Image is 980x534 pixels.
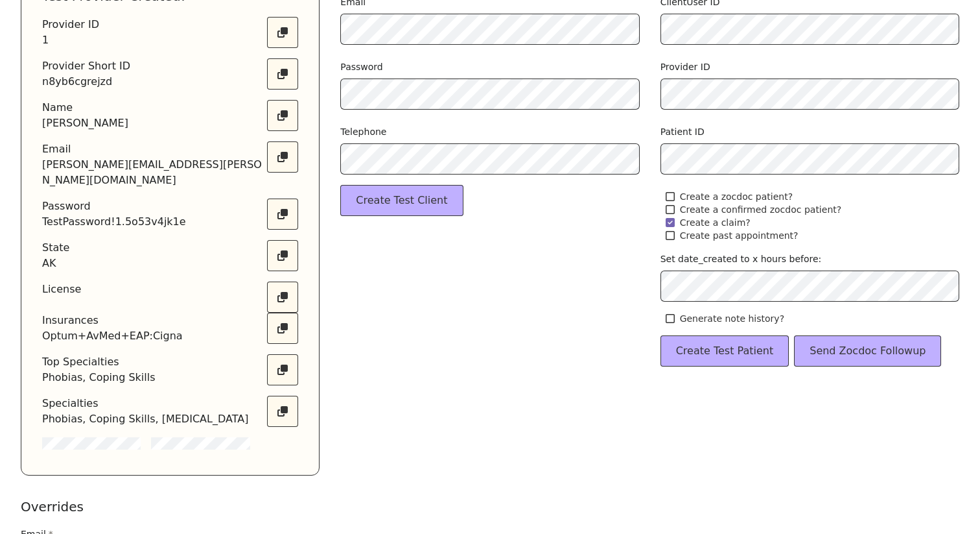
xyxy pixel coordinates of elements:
[42,32,99,48] div: 1
[267,282,298,313] button: Copy text
[42,74,130,90] div: n8yb6cgrejzd
[42,411,248,427] div: Phobias, Coping Skills, [MEDICAL_DATA]
[680,190,793,203] span: Create a zocdoc patient?
[267,240,298,271] button: Copy text
[42,370,156,385] div: Phobias, Coping Skills
[680,216,751,229] span: Create a claim?
[267,396,298,427] button: Copy text
[42,240,69,256] div: State
[680,229,799,242] span: Create past appointment?
[42,214,186,230] div: TestPassword!1.5o53v4jk1e
[267,354,298,385] button: Copy text
[42,115,128,131] div: [PERSON_NAME]
[42,58,130,74] div: Provider Short ID
[340,185,463,216] button: Create Test Client
[42,354,156,370] div: Top Specialties
[340,125,386,138] label: Telephone
[794,335,941,367] button: Send Zocdoc Followup
[42,313,183,328] div: Insurances
[660,252,822,265] label: Set date_created to x hours before:
[660,60,710,73] label: Provider ID
[267,17,298,48] button: Copy text
[42,141,267,157] div: Email
[267,58,298,90] button: Copy text
[340,60,382,73] label: Password
[42,17,99,32] div: Provider ID
[660,335,789,367] button: Create Test Patient
[21,496,320,517] div: Overrides
[42,256,69,271] div: AK
[680,312,784,325] span: Generate note history?
[267,313,298,344] button: Copy text
[42,328,183,344] div: Optum+AvMed+EAP:Cigna
[42,157,267,188] div: [PERSON_NAME][EMAIL_ADDRESS][PERSON_NAME][DOMAIN_NAME]
[680,203,842,216] span: Create a confirmed zocdoc patient?
[267,199,298,230] button: Copy text
[42,100,128,115] div: Name
[267,141,298,173] button: Copy text
[660,125,705,138] label: Patient ID
[42,282,81,297] div: License
[267,100,298,131] button: Copy text
[42,396,248,411] div: Specialties
[42,199,186,214] div: Password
